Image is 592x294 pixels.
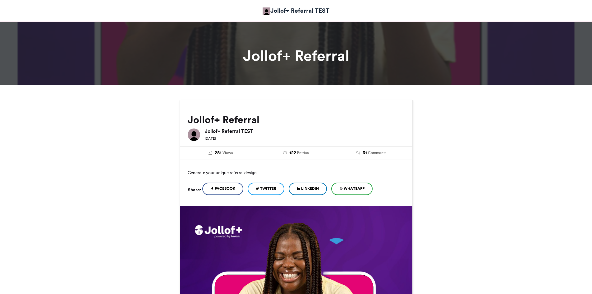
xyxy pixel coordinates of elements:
[188,150,254,156] a: 281 Views
[331,183,373,195] a: WhatsApp
[301,186,319,191] span: LinkedIn
[188,128,200,141] img: Jollof+ Referral TEST
[263,6,329,15] a: Jollof+ Referral TEST
[297,150,309,156] span: Entries
[215,150,222,156] span: 281
[188,168,405,178] p: Generate your unique referral design
[260,186,276,191] span: Twitter
[205,136,216,141] small: [DATE]
[223,150,233,156] span: Views
[363,150,367,156] span: 31
[263,7,270,15] img: Jollof+ Referral TEST
[344,186,365,191] span: WhatsApp
[263,150,329,156] a: 122 Entries
[289,183,327,195] a: LinkedIn
[338,150,405,156] a: 31 Comments
[202,183,243,195] a: Facebook
[124,48,469,63] h1: Jollof+ Referral
[289,150,296,156] span: 122
[368,150,386,156] span: Comments
[215,186,235,191] span: Facebook
[248,183,284,195] a: Twitter
[188,186,201,194] h5: Share:
[188,114,405,125] h2: Jollof+ Referral
[205,128,405,133] h6: Jollof+ Referral TEST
